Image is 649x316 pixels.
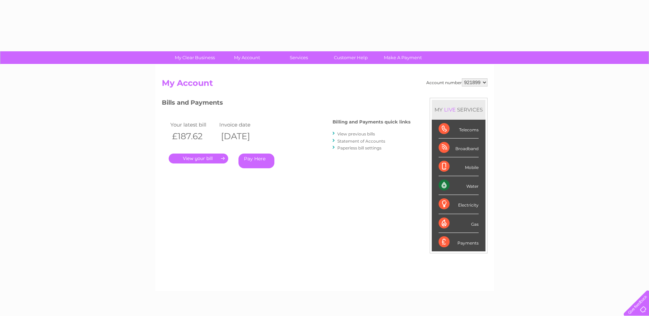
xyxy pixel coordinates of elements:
[323,51,379,64] a: Customer Help
[169,154,228,163] a: .
[333,119,411,124] h4: Billing and Payments quick links
[218,129,267,143] th: [DATE]
[337,145,381,150] a: Paperless bill settings
[162,98,411,110] h3: Bills and Payments
[218,120,267,129] td: Invoice date
[439,195,479,214] div: Electricity
[439,157,479,176] div: Mobile
[426,78,488,87] div: Account number
[439,139,479,157] div: Broadband
[271,51,327,64] a: Services
[439,233,479,251] div: Payments
[375,51,431,64] a: Make A Payment
[169,120,218,129] td: Your latest bill
[439,214,479,233] div: Gas
[169,129,218,143] th: £187.62
[162,78,488,91] h2: My Account
[167,51,223,64] a: My Clear Business
[238,154,274,168] a: Pay Here
[337,131,375,136] a: View previous bills
[337,139,385,144] a: Statement of Accounts
[219,51,275,64] a: My Account
[439,176,479,195] div: Water
[432,100,485,119] div: MY SERVICES
[443,106,457,113] div: LIVE
[439,120,479,139] div: Telecoms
